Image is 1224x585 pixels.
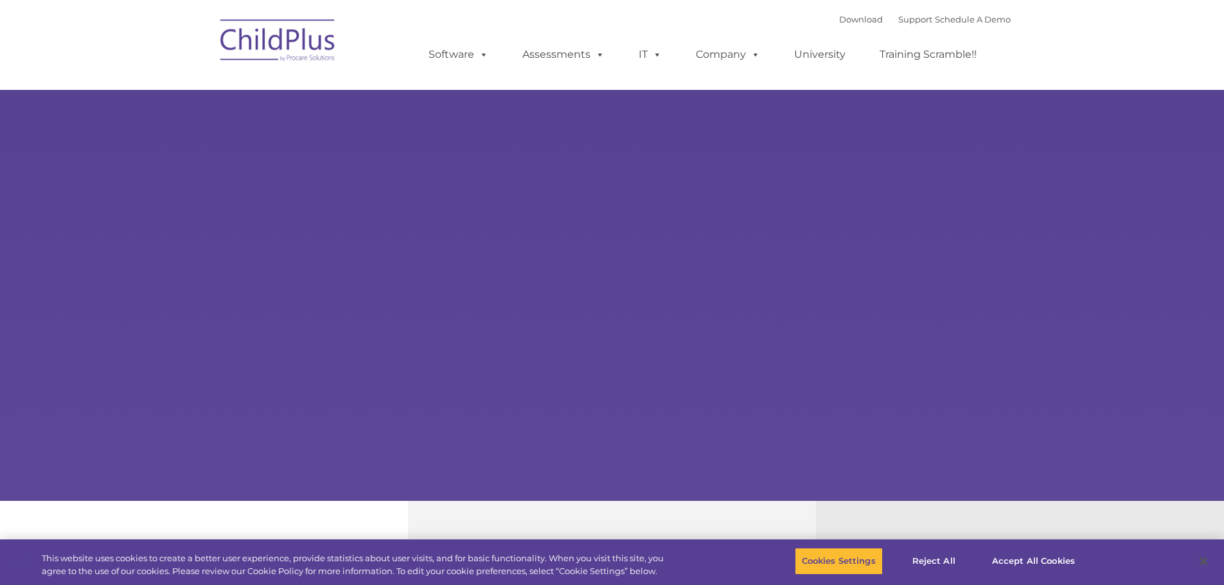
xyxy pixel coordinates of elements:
a: Download [839,14,883,24]
div: This website uses cookies to create a better user experience, provide statistics about user visit... [42,552,673,577]
a: University [781,42,858,67]
font: | [839,14,1011,24]
a: Assessments [510,42,617,67]
button: Cookies Settings [795,548,883,575]
a: IT [626,42,675,67]
button: Accept All Cookies [985,548,1082,575]
a: Training Scramble!! [867,42,989,67]
button: Close [1189,547,1218,575]
button: Reject All [894,548,974,575]
a: Software [416,42,501,67]
a: Company [683,42,773,67]
img: ChildPlus by Procare Solutions [214,10,342,74]
a: Schedule A Demo [935,14,1011,24]
a: Support [898,14,932,24]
